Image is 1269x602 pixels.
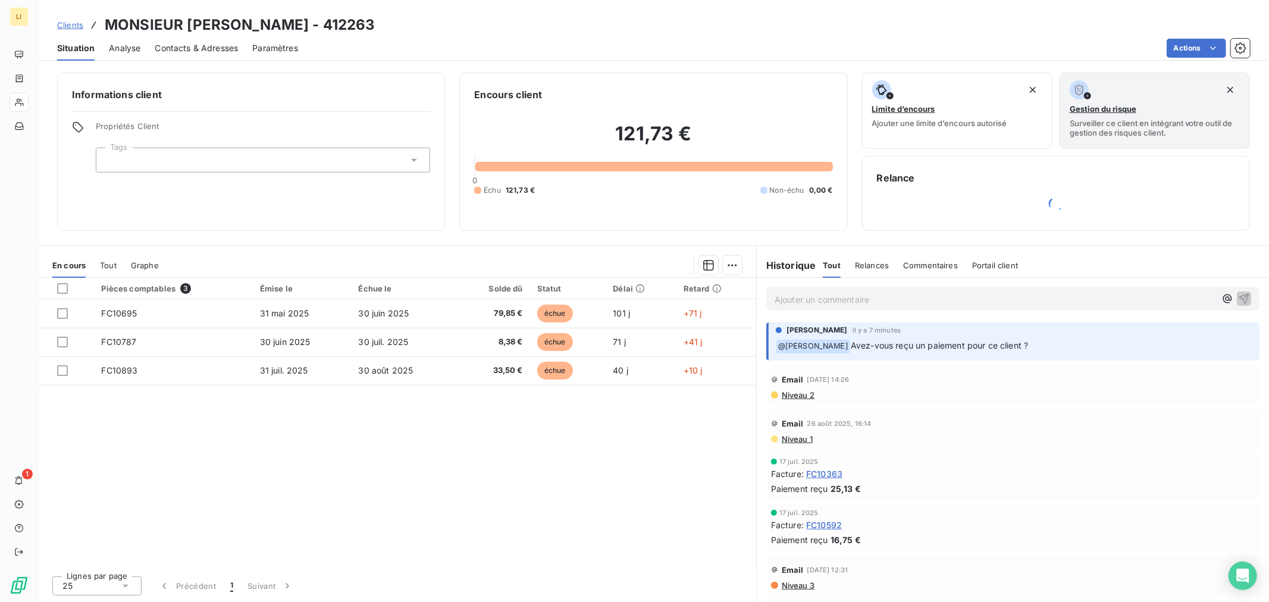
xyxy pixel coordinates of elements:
span: Non-échu [770,185,804,196]
span: 30 août 2025 [359,365,413,375]
span: Surveiller ce client en intégrant votre outil de gestion des risques client. [1070,118,1240,137]
div: Échue le [359,284,449,293]
span: Limite d’encours [872,104,935,114]
span: Situation [57,42,95,54]
button: Actions [1167,39,1226,58]
button: 1 [223,573,240,598]
span: 71 j [613,337,626,347]
div: Open Intercom Messenger [1229,562,1257,590]
span: 17 juil. 2025 [779,458,819,465]
span: 101 j [613,308,630,318]
span: Niveau 1 [781,434,813,444]
span: Clients [57,20,83,30]
span: 1 [230,580,233,592]
span: échue [537,333,573,351]
span: Niveau 3 [781,581,814,590]
span: +10 j [684,365,703,375]
div: LI [10,7,29,26]
h6: Encours client [474,87,542,102]
span: il y a 7 minutes [853,327,901,334]
span: 1 [22,469,33,479]
h6: Relance [877,171,1235,185]
span: 25 [62,580,73,592]
button: Gestion du risqueSurveiller ce client en intégrant votre outil de gestion des risques client. [1060,73,1250,149]
span: 17 juil. 2025 [779,509,819,516]
span: Graphe [131,261,159,270]
span: échue [537,362,573,380]
h2: 121,73 € [474,122,832,158]
span: échue [537,305,573,322]
div: Pièces comptables [101,283,245,294]
span: Tout [100,261,117,270]
div: Délai [613,284,669,293]
span: [DATE] 14:26 [807,376,850,383]
span: Email [782,565,804,575]
span: Ajouter une limite d’encours autorisé [872,118,1007,128]
span: 0,00 € [809,185,833,196]
div: Retard [684,284,749,293]
span: 0 [472,175,477,185]
span: 8,38 € [463,336,523,348]
span: 3 [180,283,191,294]
span: FC10363 [806,468,842,480]
span: Gestion du risque [1070,104,1136,114]
span: 31 juil. 2025 [260,365,308,375]
span: Contacts & Adresses [155,42,238,54]
div: Solde dû [463,284,523,293]
span: Niveau 2 [781,390,814,400]
button: Limite d’encoursAjouter une limite d’encours autorisé [862,73,1052,149]
input: Ajouter une valeur [106,155,115,165]
span: [DATE] 12:31 [807,566,848,573]
span: 16,75 € [831,534,861,546]
button: Suivant [240,573,300,598]
img: Logo LeanPay [10,576,29,595]
span: 30 juin 2025 [359,308,409,318]
span: FC10893 [101,365,137,375]
div: Émise le [260,284,344,293]
span: Facture : [771,468,804,480]
span: 30 juil. 2025 [359,337,409,347]
span: +41 j [684,337,703,347]
span: Tout [823,261,841,270]
span: En cours [52,261,86,270]
span: 25,13 € [831,482,861,495]
span: FC10592 [806,519,842,531]
span: Avez-vous reçu un paiement pour ce client ? [851,340,1028,350]
span: Commentaires [903,261,958,270]
span: FC10695 [101,308,137,318]
h6: Informations client [72,87,430,102]
span: 40 j [613,365,628,375]
span: +71 j [684,308,702,318]
span: Échu [484,185,501,196]
button: Précédent [151,573,223,598]
span: Paramètres [252,42,298,54]
span: 30 juin 2025 [260,337,311,347]
span: Portail client [972,261,1018,270]
span: Email [782,375,804,384]
span: FC10787 [101,337,136,347]
h3: MONSIEUR [PERSON_NAME] - 412263 [105,14,375,36]
h6: Historique [757,258,816,272]
span: 121,73 € [506,185,535,196]
span: 31 mai 2025 [260,308,309,318]
span: 79,85 € [463,308,523,319]
a: Clients [57,19,83,31]
span: [PERSON_NAME] [787,325,848,336]
span: Facture : [771,519,804,531]
span: Paiement reçu [771,482,828,495]
span: Propriétés Client [96,121,430,138]
span: 26 août 2025, 16:14 [807,420,872,427]
span: 33,50 € [463,365,523,377]
span: @ [PERSON_NAME] [776,340,850,353]
span: Analyse [109,42,140,54]
div: Statut [537,284,599,293]
span: Email [782,419,804,428]
span: Paiement reçu [771,534,828,546]
span: Relances [855,261,889,270]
